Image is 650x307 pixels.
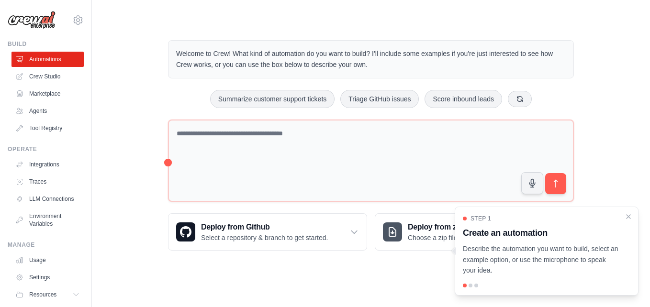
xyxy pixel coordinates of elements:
[408,233,489,242] p: Choose a zip file to upload.
[11,191,84,207] a: LLM Connections
[11,69,84,84] a: Crew Studio
[210,90,335,108] button: Summarize customer support tickets
[8,40,84,48] div: Build
[11,252,84,268] a: Usage
[340,90,419,108] button: Triage GitHub issues
[11,174,84,189] a: Traces
[8,241,84,249] div: Manage
[8,11,56,29] img: Logo
[11,121,84,136] a: Tool Registry
[11,86,84,101] a: Marketplace
[11,270,84,285] a: Settings
[11,103,84,119] a: Agents
[11,52,84,67] a: Automations
[11,287,84,302] button: Resources
[201,233,328,242] p: Select a repository & branch to get started.
[408,221,489,233] h3: Deploy from zip file
[8,145,84,153] div: Operate
[11,157,84,172] a: Integrations
[201,221,328,233] h3: Deploy from Github
[29,291,56,298] span: Resources
[11,208,84,231] a: Environment Variables
[425,90,502,108] button: Score inbound leads
[471,215,491,222] span: Step 1
[176,48,566,70] p: Welcome to Crew! What kind of automation do you want to build? I'll include some examples if you'...
[625,213,632,220] button: Close walkthrough
[463,243,619,276] p: Describe the automation you want to build, select an example option, or use the microphone to spe...
[463,226,619,240] h3: Create an automation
